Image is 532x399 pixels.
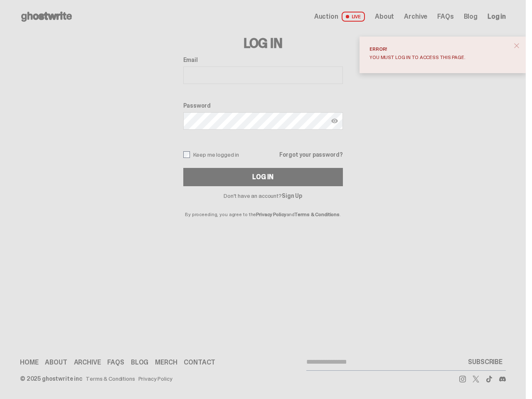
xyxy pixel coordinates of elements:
[488,13,506,20] a: Log in
[437,13,453,20] a: FAQs
[138,376,172,382] a: Privacy Policy
[20,359,38,366] a: Home
[509,38,524,53] button: close
[183,57,343,63] label: Email
[295,211,340,218] a: Terms & Conditions
[131,359,148,366] a: Blog
[279,152,342,158] a: Forgot your password?
[369,47,509,52] div: Error!
[183,199,343,217] p: By proceeding, you agree to the and .
[342,12,365,22] span: LIVE
[86,376,135,382] a: Terms & Conditions
[183,193,343,199] p: Don't have an account?
[404,13,427,20] a: Archive
[183,151,190,158] input: Keep me logged in
[107,359,124,366] a: FAQs
[314,12,365,22] a: Auction LIVE
[256,211,286,218] a: Privacy Policy
[155,359,177,366] a: Merch
[184,359,215,366] a: Contact
[464,13,478,20] a: Blog
[45,359,67,366] a: About
[183,37,343,50] h3: Log In
[331,118,338,124] img: Show password
[252,174,273,180] div: Log In
[183,168,343,186] button: Log In
[465,354,506,370] button: SUBSCRIBE
[369,55,509,60] div: You must log in to access this page.
[74,359,101,366] a: Archive
[282,192,302,199] a: Sign Up
[183,151,239,158] label: Keep me logged in
[314,13,338,20] span: Auction
[375,13,394,20] a: About
[183,102,343,109] label: Password
[20,376,82,382] div: © 2025 ghostwrite inc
